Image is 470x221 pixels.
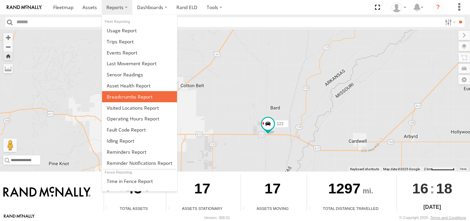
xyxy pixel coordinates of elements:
a: Idling Report [102,135,177,146]
span: 2 km [424,167,431,171]
button: Keyboard shortcuts [350,167,379,172]
a: Asset Operating Hours Report [102,113,177,124]
a: Asset Health Report [102,80,177,91]
img: rand-logo.svg [7,5,42,10]
button: Zoom Home [3,51,13,61]
div: Assets Moving [241,206,305,211]
label: Measure [3,64,13,73]
a: Reminders Report [102,146,177,157]
a: Time in Fences Report [102,176,177,187]
span: 16 [412,174,429,203]
div: Assets Stationary [166,206,238,211]
div: 17 [166,174,238,206]
a: Service Reminder Notifications Report [102,157,177,169]
div: : [397,174,467,203]
img: Rand McNally [3,187,91,198]
span: 122 [277,121,283,126]
a: Full Events Report [102,47,177,58]
a: Sensor Readings [102,69,177,80]
div: Total number of assets current in transit. [241,206,251,211]
div: Butch Tucker [389,2,409,12]
button: Zoom in [3,33,13,42]
a: Usage Report [102,25,177,36]
div: [DATE] [397,203,467,211]
div: 17 [241,174,305,206]
label: Search Filter Options [442,17,457,27]
a: Breadcrumbs Report [102,91,177,102]
span: Map data ©2025 Google [383,167,420,171]
div: 1297 [307,174,394,206]
div: Total number of Enabled Assets [104,206,114,211]
div: Version: 308.01 [204,216,230,220]
a: Visited Locations Report [102,102,177,113]
span: 18 [436,174,452,203]
a: Trips Report [102,36,177,47]
div: Total Assets [104,206,164,211]
a: Terms and Conditions [431,216,466,220]
a: Terms (opens in new tab) [460,168,467,170]
div: Total distance travelled by all assets within specified date range and applied filters [307,206,317,211]
a: Last Movement Report [102,58,177,69]
button: Drag Pegman onto the map to open Street View [3,139,17,152]
i: ? [433,2,443,13]
a: Visit our Website [4,214,35,221]
label: Map Settings [459,75,470,84]
a: Fault Code Report [102,124,177,135]
a: Fence Interaction Report [102,187,177,198]
div: © Copyright 2025 - [399,216,466,220]
div: Total number of assets current stationary. [166,206,176,211]
div: Total Distance Travelled [307,206,394,211]
button: Zoom out [3,42,13,51]
button: Map Scale: 2 km per 65 pixels [422,167,457,172]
